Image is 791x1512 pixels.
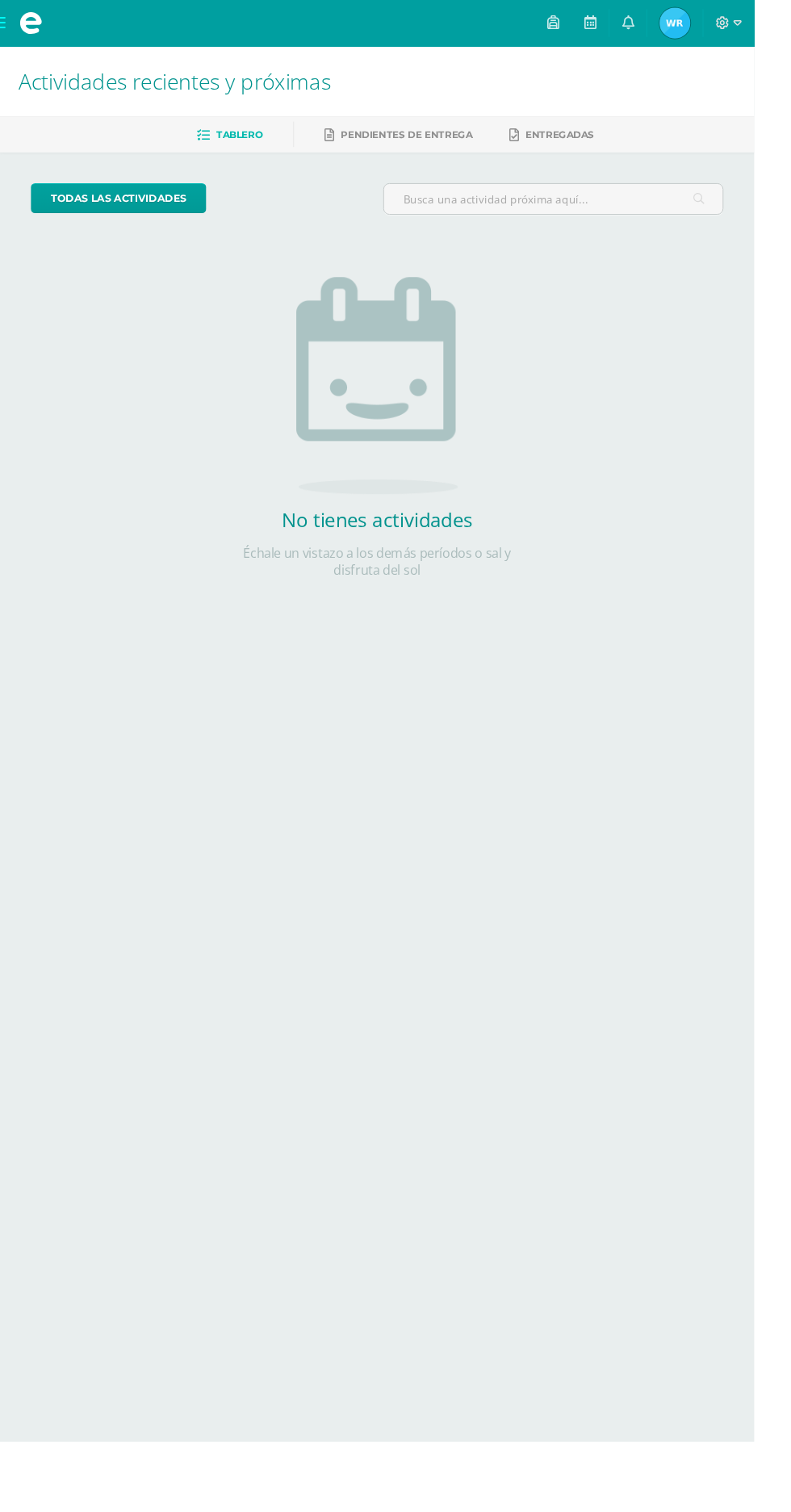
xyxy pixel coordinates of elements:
span: Actividades recientes y próximas [19,69,347,100]
a: Entregadas [534,128,623,154]
span: Entregadas [551,135,623,147]
a: todas las Actividades [32,192,216,224]
span: Pendientes de entrega [358,135,496,147]
a: Pendientes de entrega [341,128,496,154]
h2: No tienes actividades [234,531,557,559]
p: Échale un vistazo a los demás períodos o sal y disfruta del sol [234,572,557,607]
a: Tablero [207,128,275,154]
span: Tablero [227,135,275,147]
input: Busca una actividad próxima aquí... [403,193,758,224]
img: fcfaa8a659a726b53afcd2a7f7de06ee.png [692,8,724,40]
img: no_activities.png [311,291,480,518]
